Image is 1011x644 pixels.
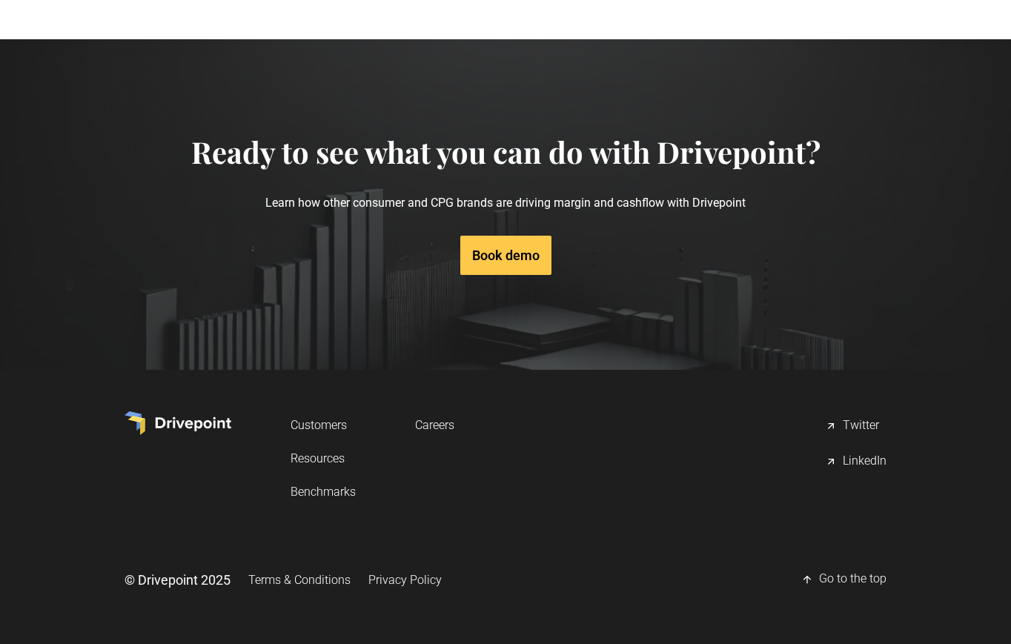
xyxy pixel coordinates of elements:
[125,571,231,589] div: © Drivepoint 2025
[843,453,886,471] div: LinkedIn
[368,566,442,594] a: Privacy Policy
[460,236,551,275] a: Book demo
[291,445,356,472] a: Resources
[415,411,454,439] a: Careers
[291,411,356,439] a: Customers
[191,170,821,236] p: Learn how other consumer and CPG brands are driving margin and cashflow with Drivepoint
[825,447,886,477] a: LinkedIn
[801,565,886,594] a: Go to the top
[291,478,356,505] a: Benchmarks
[819,571,886,588] div: Go to the top
[248,566,351,594] a: Terms & Conditions
[843,417,879,435] div: Twitter
[191,134,821,170] h4: Ready to see what you can do with Drivepoint?
[825,411,886,441] a: Twitter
